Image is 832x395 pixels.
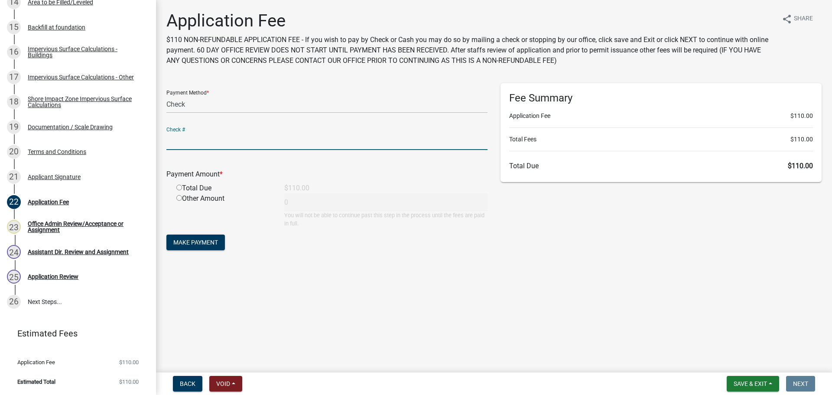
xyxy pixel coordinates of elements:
span: Back [180,380,195,387]
span: Share [794,14,813,24]
span: $110.00 [790,135,813,144]
div: 15 [7,20,21,34]
div: Total Due [170,183,278,193]
div: 17 [7,70,21,84]
div: 26 [7,295,21,309]
h1: Application Fee [166,10,775,31]
h6: Fee Summary [509,92,813,104]
div: 22 [7,195,21,209]
div: 24 [7,245,21,259]
span: $110.00 [119,379,139,385]
div: Office Admin Review/Acceptance or Assignment [28,221,142,233]
div: Application Fee [28,199,69,205]
div: Backfill at foundation [28,24,85,30]
li: Application Fee [509,111,813,121]
a: Estimated Fees [7,325,142,342]
div: Payment Amount [160,169,494,180]
div: Application Review [28,274,78,280]
div: 25 [7,270,21,284]
div: 16 [7,45,21,59]
span: Void [216,380,230,387]
div: Terms and Conditions [28,149,86,155]
div: Shore Impact Zone Impervious Surface Calculations [28,96,142,108]
div: 19 [7,120,21,134]
span: Application Fee [17,359,55,365]
div: Impervious Surface Calculations - Other [28,74,134,80]
div: 18 [7,95,21,109]
div: 21 [7,170,21,184]
button: Back [173,376,202,392]
span: Save & Exit [734,380,767,387]
div: 23 [7,220,21,234]
i: share [782,14,792,24]
span: Estimated Total [17,379,55,385]
div: Other Amount [170,193,278,228]
button: shareShare [775,10,820,27]
div: Impervious Surface Calculations - Buildings [28,46,142,58]
div: Assistant Dir. Review and Assignment [28,249,129,255]
span: $110.00 [790,111,813,121]
button: Make Payment [166,235,225,250]
div: 20 [7,145,21,159]
p: $110 NON-REFUNDABLE APPLICATION FEE - If you wish to pay by Check or Cash you may do so by mailin... [166,35,775,66]
span: $110.00 [788,162,813,170]
li: Total Fees [509,135,813,144]
h6: Total Due [509,162,813,170]
button: Void [209,376,242,392]
div: Documentation / Scale Drawing [28,124,113,130]
span: Next [793,380,808,387]
div: Applicant Signature [28,174,81,180]
button: Next [786,376,815,392]
button: Save & Exit [727,376,779,392]
span: Make Payment [173,239,218,246]
span: $110.00 [119,359,139,365]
